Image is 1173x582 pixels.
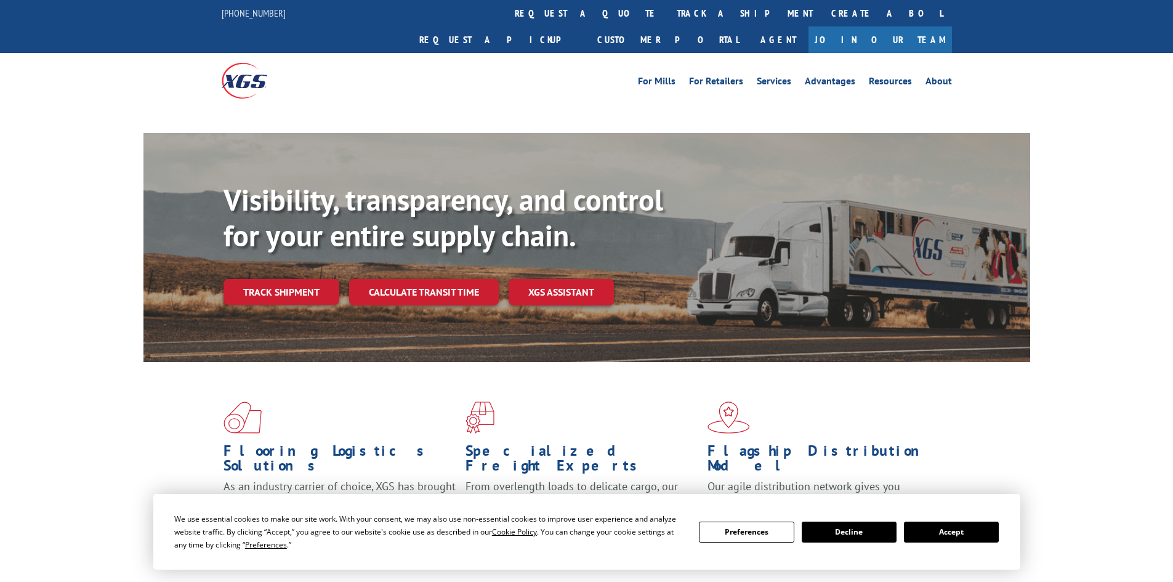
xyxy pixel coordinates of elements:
a: Agent [748,26,808,53]
button: Decline [802,522,897,543]
a: XGS ASSISTANT [509,279,614,305]
span: Preferences [245,540,287,550]
h1: Flagship Distribution Model [707,443,940,479]
b: Visibility, transparency, and control for your entire supply chain. [224,180,663,254]
a: Calculate transit time [349,279,499,305]
button: Preferences [699,522,794,543]
a: Advantages [805,76,855,90]
h1: Flooring Logistics Solutions [224,443,456,479]
p: From overlength loads to delicate cargo, our experienced staff knows the best way to move your fr... [466,479,698,534]
img: xgs-icon-flagship-distribution-model-red [707,402,750,434]
button: Accept [904,522,999,543]
span: As an industry carrier of choice, XGS has brought innovation and dedication to flooring logistics... [224,479,456,523]
a: Resources [869,76,912,90]
a: Join Our Team [808,26,952,53]
div: We use essential cookies to make our site work. With your consent, we may also use non-essential ... [174,512,684,551]
div: Cookie Consent Prompt [153,494,1020,570]
h1: Specialized Freight Experts [466,443,698,479]
span: Our agile distribution network gives you nationwide inventory management on demand. [707,479,934,508]
a: For Mills [638,76,675,90]
a: Services [757,76,791,90]
a: About [925,76,952,90]
span: Cookie Policy [492,527,537,537]
a: Request a pickup [410,26,588,53]
a: For Retailers [689,76,743,90]
img: xgs-icon-total-supply-chain-intelligence-red [224,402,262,434]
a: Track shipment [224,279,339,305]
a: Customer Portal [588,26,748,53]
img: xgs-icon-focused-on-flooring-red [466,402,494,434]
a: [PHONE_NUMBER] [222,7,286,19]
